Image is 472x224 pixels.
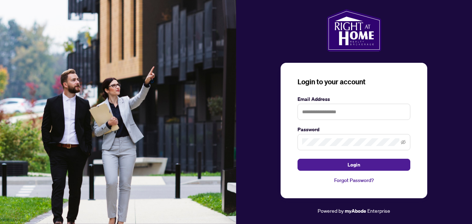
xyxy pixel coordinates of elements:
[327,9,381,52] img: ma-logo
[298,95,410,103] label: Email Address
[298,159,410,171] button: Login
[345,207,366,215] a: myAbode
[348,159,360,170] span: Login
[298,77,410,87] h3: Login to your account
[298,176,410,184] a: Forgot Password?
[401,140,406,145] span: eye-invisible
[367,207,390,214] span: Enterprise
[318,207,344,214] span: Powered by
[298,126,410,133] label: Password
